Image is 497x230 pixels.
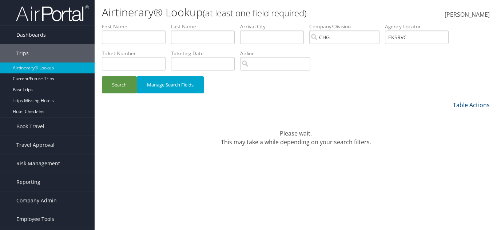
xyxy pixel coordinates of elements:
[102,5,361,20] h1: Airtinerary® Lookup
[171,50,240,57] label: Ticketing Date
[385,23,454,30] label: Agency Locator
[16,191,57,210] span: Company Admin
[203,7,307,19] small: (at least one field required)
[16,117,44,136] span: Book Travel
[240,23,309,30] label: Arrival City
[102,120,490,146] div: Please wait. This may take a while depending on your search filters.
[240,50,316,57] label: Airline
[102,50,171,57] label: Ticket Number
[171,23,240,30] label: Last Name
[102,23,171,30] label: First Name
[16,173,40,191] span: Reporting
[16,5,89,22] img: airportal-logo.png
[16,44,29,62] span: Trips
[16,154,60,173] span: Risk Management
[445,11,490,19] span: [PERSON_NAME]
[102,76,137,93] button: Search
[137,76,204,93] button: Manage Search Fields
[309,23,385,30] label: Company/Division
[16,210,54,228] span: Employee Tools
[453,101,490,109] a: Table Actions
[445,4,490,26] a: [PERSON_NAME]
[16,26,46,44] span: Dashboards
[16,136,55,154] span: Travel Approval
